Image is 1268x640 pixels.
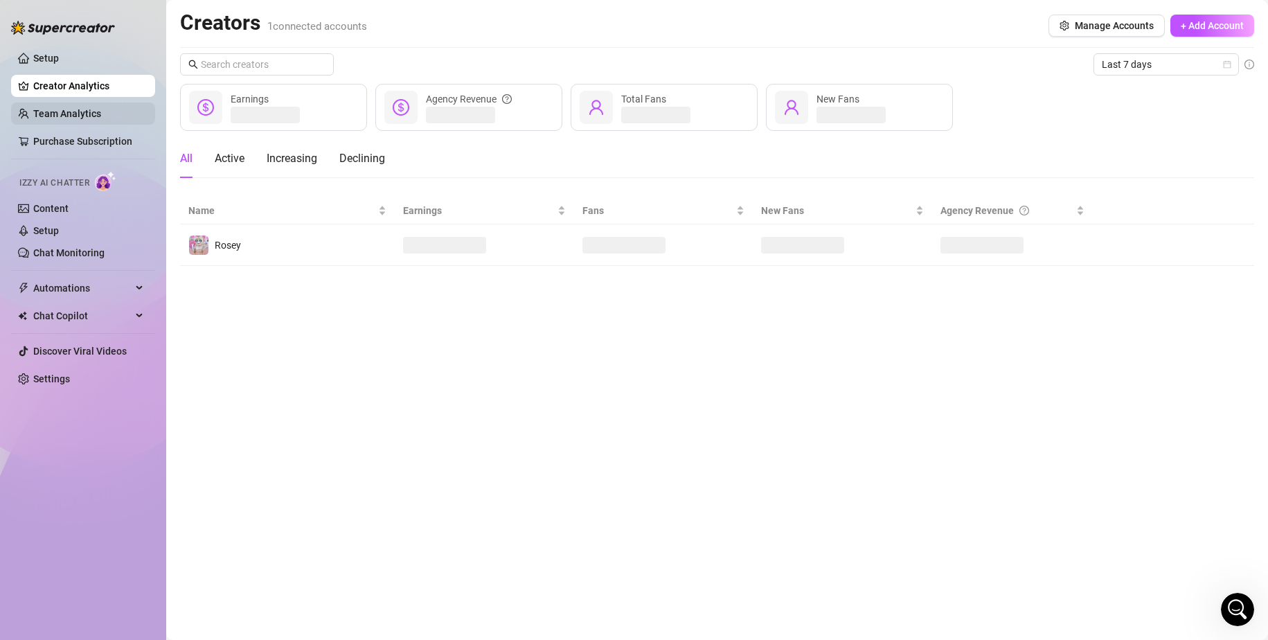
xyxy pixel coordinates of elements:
[19,177,89,190] span: Izzy AI Chatter
[20,467,48,477] span: Home
[46,215,123,229] div: 🌟 Supercreator
[49,253,789,264] span: Hi [PERSON_NAME] is now active on your account and ready to be turned on. Let me know if you need...
[49,317,78,332] div: Tanya
[33,203,69,214] a: Content
[18,283,29,294] span: thunderbolt
[197,99,214,116] span: dollar-circle
[20,151,37,168] img: Giselle avatar
[84,61,124,75] div: • 2h ago
[46,163,123,178] div: 🌟 Supercreator
[502,91,512,107] span: question-circle
[180,197,395,224] th: Name
[18,311,27,321] img: Chat Copilot
[33,346,127,357] a: Discover Viral Videos
[69,432,139,488] button: Messages
[582,203,734,218] span: Fans
[215,150,244,167] div: Active
[16,98,44,126] img: Profile image for Giselle
[231,94,269,105] span: Earnings
[33,53,59,64] a: Setup
[49,112,82,127] div: Giselle
[84,112,124,127] div: • 2h ago
[1075,20,1154,31] span: Manage Accounts
[33,225,59,236] a: Setup
[215,240,241,251] span: Rosey
[1102,54,1231,75] span: Last 7 days
[132,266,171,281] div: • [DATE]
[33,277,132,299] span: Automations
[1221,593,1254,626] iframe: Intercom live chat
[26,213,42,230] div: N
[229,467,256,477] span: News
[621,94,666,105] span: Total Fans
[49,266,130,281] div: [PERSON_NAME]
[180,150,193,167] div: All
[1181,20,1244,31] span: + Add Account
[339,150,385,167] div: Declining
[188,203,375,218] span: Name
[11,21,115,35] img: logo-BBDzfeDw.svg
[49,48,1153,59] span: Ah thank you, I am having an issue having to do with her not working while being activated since ...
[761,203,913,218] span: New Fans
[403,203,555,218] span: Earnings
[20,202,37,219] img: Giselle avatar
[33,373,70,384] a: Settings
[1019,203,1029,218] span: question-circle
[49,61,82,75] div: Giselle
[33,305,132,327] span: Chat Copilot
[1170,15,1254,37] button: + Add Account
[940,203,1074,218] div: Agency Revenue
[783,99,800,116] span: user
[267,150,317,167] div: Increasing
[588,99,605,116] span: user
[14,213,30,230] img: Ella avatar
[16,303,44,331] div: Profile image for Tanya
[14,162,30,179] img: Ella avatar
[46,150,115,161] span: Report Bug 🐛
[574,197,753,224] th: Fans
[188,60,198,69] span: search
[95,171,116,191] img: AI Chatter
[26,162,42,179] div: N
[102,6,177,29] h1: Messages
[395,197,574,224] th: Earnings
[189,235,208,255] img: Rosey
[33,108,101,119] a: Team Analytics
[180,10,367,36] h2: Creators
[201,57,314,72] input: Search creators
[16,252,44,280] img: Profile image for Ella
[393,99,409,116] span: dollar-circle
[426,91,512,107] div: Agency Revenue
[1048,15,1165,37] button: Manage Accounts
[33,75,144,97] a: Creator Analytics
[16,47,44,75] img: Profile image for Giselle
[126,215,165,229] div: • [DATE]
[80,317,119,332] div: • [DATE]
[139,432,208,488] button: Help
[33,247,105,258] a: Chat Monitoring
[77,467,130,477] span: Messages
[1244,60,1254,69] span: info-circle
[208,432,277,488] button: News
[1223,60,1231,69] span: calendar
[753,197,932,224] th: New Fans
[816,94,859,105] span: New Fans
[162,467,184,477] span: Help
[126,163,166,178] div: • 9h ago
[33,136,132,147] a: Purchase Subscription
[267,20,367,33] span: 1 connected accounts
[1060,21,1069,30] span: setting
